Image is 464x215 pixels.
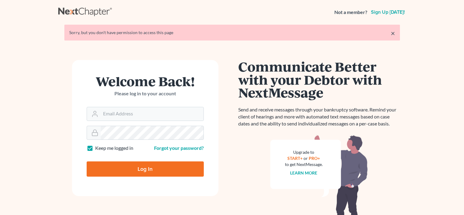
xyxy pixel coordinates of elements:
[285,149,323,155] div: Upgrade to
[95,145,133,152] label: Keep me logged in
[370,10,406,15] a: Sign up [DATE]!
[101,107,203,121] input: Email Address
[87,90,204,97] p: Please log in to your account
[69,30,395,36] div: Sorry, but you don't have permission to access this page
[238,60,400,99] h1: Communicate Better with your Debtor with NextMessage
[309,156,320,161] a: PRO+
[285,161,323,167] div: to get NextMessage.
[290,170,317,175] a: Learn more
[391,30,395,37] a: ×
[238,106,400,127] p: Send and receive messages through your bankruptcy software. Remind your client of hearings and mo...
[304,156,308,161] span: or
[87,75,204,88] h1: Welcome Back!
[287,156,303,161] a: START+
[334,9,367,16] strong: Not a member?
[87,161,204,177] input: Log In
[154,145,204,151] a: Forgot your password?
